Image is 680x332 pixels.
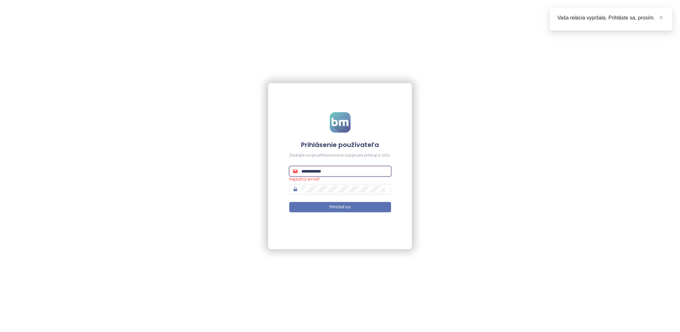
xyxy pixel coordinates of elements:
span: close [659,15,663,20]
div: Zadajte svoje prihlasovacie údaje pre prístup k účtu. [289,152,391,158]
h4: Prihlásenie používateľa [289,140,391,149]
img: logo [330,112,351,133]
span: lock [293,187,298,191]
div: Vaša relácia vypršala. Prihláste sa, prosím. [557,14,665,22]
button: Prihlásiť sa [289,202,391,212]
span: Prihlásiť sa [329,204,351,210]
span: mail [293,169,298,174]
div: Neplatný email! [289,176,391,182]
